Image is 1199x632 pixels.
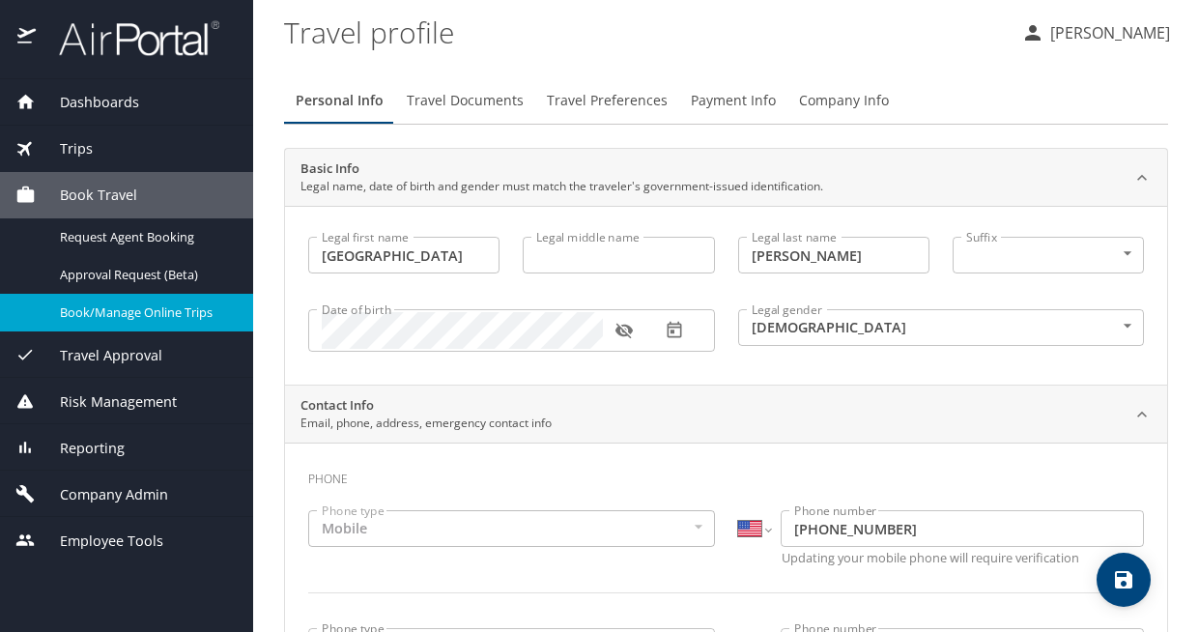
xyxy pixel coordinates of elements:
[799,89,889,113] span: Company Info
[1097,553,1151,607] button: save
[953,237,1144,273] div: ​
[296,89,384,113] span: Personal Info
[36,391,177,413] span: Risk Management
[36,531,163,552] span: Employee Tools
[60,266,230,284] span: Approval Request (Beta)
[300,415,552,432] p: Email, phone, address, emergency contact info
[284,2,1006,62] h1: Travel profile
[285,206,1167,385] div: Basic InfoLegal name, date of birth and gender must match the traveler's government-issued identi...
[308,458,1144,491] h3: Phone
[17,19,38,57] img: icon-airportal.png
[300,396,552,416] h2: Contact Info
[308,510,715,547] div: Mobile
[738,309,1145,346] div: [DEMOGRAPHIC_DATA]
[36,484,168,505] span: Company Admin
[300,178,823,195] p: Legal name, date of birth and gender must match the traveler's government-issued identification.
[36,138,93,159] span: Trips
[1013,15,1178,50] button: [PERSON_NAME]
[285,149,1167,207] div: Basic InfoLegal name, date of birth and gender must match the traveler's government-issued identi...
[547,89,668,113] span: Travel Preferences
[36,185,137,206] span: Book Travel
[407,89,524,113] span: Travel Documents
[36,92,139,113] span: Dashboards
[782,552,1145,564] p: Updating your mobile phone will require verification
[36,345,162,366] span: Travel Approval
[691,89,776,113] span: Payment Info
[60,303,230,322] span: Book/Manage Online Trips
[36,438,125,459] span: Reporting
[300,159,823,179] h2: Basic Info
[1044,21,1170,44] p: [PERSON_NAME]
[38,19,219,57] img: airportal-logo.png
[284,77,1168,124] div: Profile
[285,386,1167,444] div: Contact InfoEmail, phone, address, emergency contact info
[60,228,230,246] span: Request Agent Booking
